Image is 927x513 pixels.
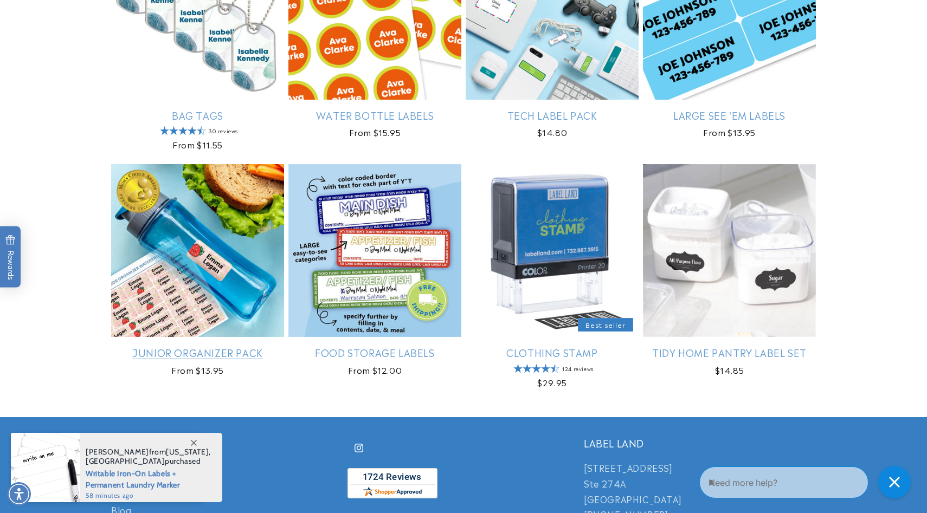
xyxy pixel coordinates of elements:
[466,109,639,121] a: Tech Label Pack
[466,346,639,359] a: Clothing Stamp
[643,109,816,121] a: Large See 'em Labels
[86,456,165,466] span: [GEOGRAPHIC_DATA]
[699,462,916,502] iframe: Gorgias Floating Chat
[86,491,211,501] span: 58 minutes ago
[5,235,16,280] span: Rewards
[166,447,209,457] span: [US_STATE]
[111,437,343,449] h2: Quick links
[9,426,137,459] iframe: Sign Up via Text for Offers
[111,346,284,359] a: Junior Organizer Pack
[347,468,437,502] a: shopperapproved.com
[584,437,816,449] h2: LABEL LAND
[288,109,461,121] a: Water Bottle Labels
[7,482,31,506] div: Accessibility Menu
[86,466,211,491] span: Writable Iron-On Labels + Permanent Laundry Marker
[111,109,284,121] a: Bag Tags
[86,447,211,466] span: from , purchased
[643,346,816,359] a: Tidy Home Pantry Label Set
[288,346,461,359] a: Food Storage Labels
